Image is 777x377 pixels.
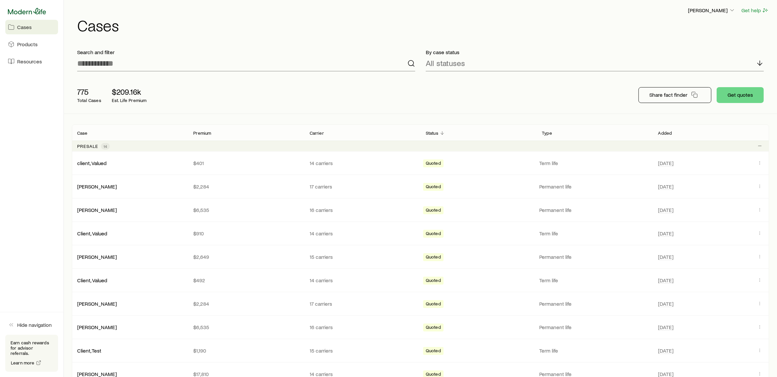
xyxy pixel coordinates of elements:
[426,184,441,191] span: Quoted
[77,183,117,189] a: [PERSON_NAME]
[11,340,53,356] p: Earn cash rewards for advisor referrals.
[539,300,650,307] p: Permanent life
[310,160,415,166] p: 14 carriers
[77,254,117,260] a: [PERSON_NAME]
[77,347,101,354] div: Client, Test
[77,183,117,190] div: [PERSON_NAME]
[426,254,441,261] span: Quoted
[658,207,674,213] span: [DATE]
[193,230,299,237] p: $910
[77,207,117,213] a: [PERSON_NAME]
[426,130,438,136] p: Status
[17,41,38,48] span: Products
[426,49,764,55] p: By case status
[77,130,88,136] p: Case
[658,160,674,166] span: [DATE]
[17,322,52,328] span: Hide navigation
[112,98,147,103] p: Est. Life Premium
[310,130,324,136] p: Carrier
[649,91,687,98] p: Share fact finder
[77,98,101,103] p: Total Cases
[426,231,441,238] span: Quoted
[539,347,650,354] p: Term life
[741,7,769,14] button: Get help
[193,130,211,136] p: Premium
[426,348,441,355] span: Quoted
[658,277,674,284] span: [DATE]
[426,160,441,167] span: Quoted
[5,335,58,372] div: Earn cash rewards for advisor referrals.Learn more
[658,183,674,190] span: [DATE]
[193,324,299,330] p: $6,535
[310,230,415,237] p: 14 carriers
[658,254,674,260] span: [DATE]
[77,49,415,55] p: Search and filter
[5,318,58,332] button: Hide navigation
[17,24,32,30] span: Cases
[11,360,35,365] span: Learn more
[310,324,415,330] p: 16 carriers
[5,37,58,51] a: Products
[77,160,107,166] a: client, Valued
[310,347,415,354] p: 15 carriers
[77,347,101,354] a: Client, Test
[193,183,299,190] p: $2,284
[539,277,650,284] p: Term life
[638,87,711,103] button: Share fact finder
[310,277,415,284] p: 14 carriers
[193,254,299,260] p: $2,649
[539,207,650,213] p: Permanent life
[77,300,117,307] a: [PERSON_NAME]
[688,7,735,14] p: [PERSON_NAME]
[77,230,107,236] a: Client, Valued
[77,160,107,167] div: client, Valued
[688,7,736,15] button: [PERSON_NAME]
[104,144,107,149] span: 14
[77,17,769,33] h1: Cases
[542,130,552,136] p: Type
[426,207,441,214] span: Quoted
[539,160,650,166] p: Term life
[426,278,441,285] span: Quoted
[193,160,299,166] p: $401
[77,324,117,330] a: [PERSON_NAME]
[658,324,674,330] span: [DATE]
[77,230,107,237] div: Client, Valued
[5,20,58,34] a: Cases
[77,371,117,377] a: [PERSON_NAME]
[539,254,650,260] p: Permanent life
[193,207,299,213] p: $6,535
[310,183,415,190] p: 17 carriers
[658,300,674,307] span: [DATE]
[426,325,441,331] span: Quoted
[310,300,415,307] p: 17 carriers
[193,277,299,284] p: $492
[77,277,107,283] a: Client, Valued
[77,324,117,331] div: [PERSON_NAME]
[193,347,299,354] p: $1,190
[658,130,672,136] p: Added
[658,230,674,237] span: [DATE]
[77,87,101,96] p: 775
[426,58,465,68] p: All statuses
[17,58,42,65] span: Resources
[193,300,299,307] p: $2,284
[310,254,415,260] p: 15 carriers
[426,301,441,308] span: Quoted
[310,207,415,213] p: 16 carriers
[717,87,764,103] button: Get quotes
[539,230,650,237] p: Term life
[539,183,650,190] p: Permanent life
[112,87,147,96] p: $209.16k
[539,324,650,330] p: Permanent life
[77,277,107,284] div: Client, Valued
[658,347,674,354] span: [DATE]
[5,54,58,69] a: Resources
[77,144,98,149] p: Presale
